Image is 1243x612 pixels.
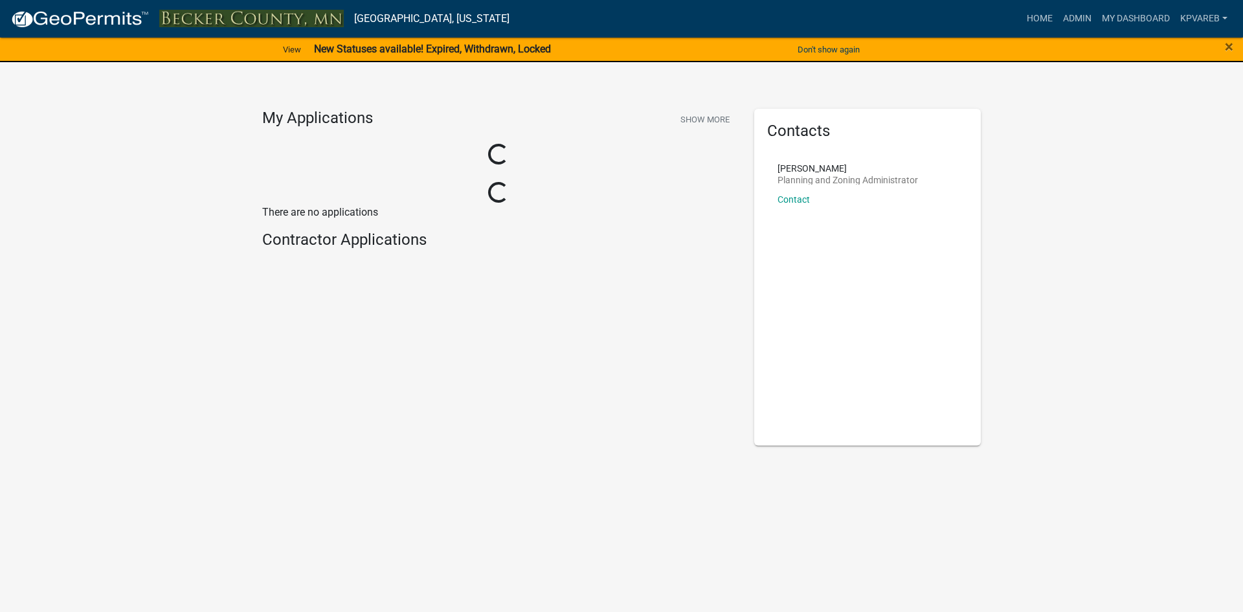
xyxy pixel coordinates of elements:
[778,164,918,173] p: [PERSON_NAME]
[778,176,918,185] p: Planning and Zoning Administrator
[1097,6,1175,31] a: My Dashboard
[354,8,510,30] a: [GEOGRAPHIC_DATA], [US_STATE]
[278,39,306,60] a: View
[1058,6,1097,31] a: Admin
[1175,6,1233,31] a: kpvareb
[1022,6,1058,31] a: Home
[1225,39,1233,54] button: Close
[767,122,968,141] h5: Contacts
[792,39,865,60] button: Don't show again
[1225,38,1233,56] span: ×
[675,109,735,130] button: Show More
[314,43,551,55] strong: New Statuses available! Expired, Withdrawn, Locked
[262,109,373,128] h4: My Applications
[262,205,735,220] p: There are no applications
[262,231,735,249] h4: Contractor Applications
[159,10,344,27] img: Becker County, Minnesota
[262,231,735,255] wm-workflow-list-section: Contractor Applications
[778,194,810,205] a: Contact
